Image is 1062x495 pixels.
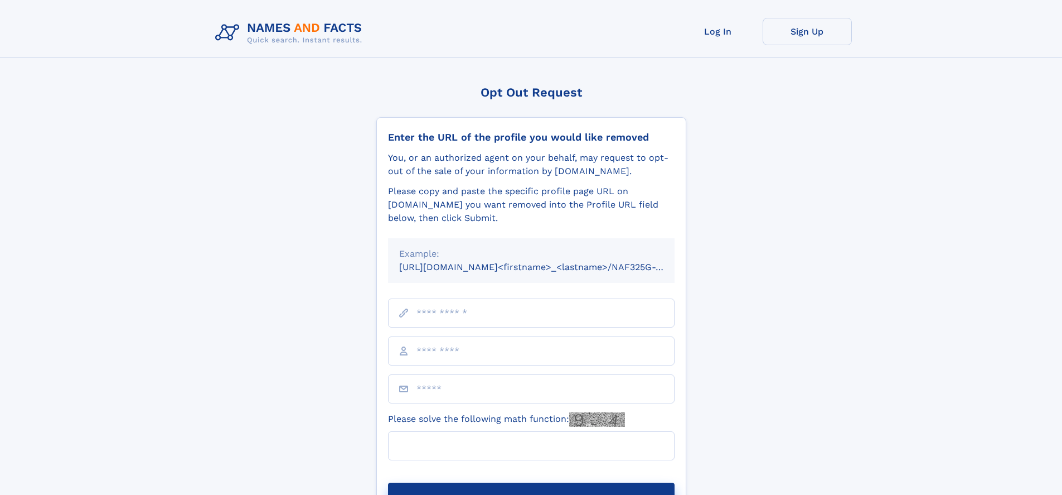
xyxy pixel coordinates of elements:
[376,85,686,99] div: Opt Out Request
[388,185,675,225] div: Please copy and paste the specific profile page URL on [DOMAIN_NAME] you want removed into the Pr...
[763,18,852,45] a: Sign Up
[399,262,696,272] small: [URL][DOMAIN_NAME]<firstname>_<lastname>/NAF325G-xxxxxxxx
[388,412,625,427] label: Please solve the following math function:
[388,151,675,178] div: You, or an authorized agent on your behalf, may request to opt-out of the sale of your informatio...
[211,18,371,48] img: Logo Names and Facts
[399,247,663,261] div: Example:
[388,131,675,143] div: Enter the URL of the profile you would like removed
[673,18,763,45] a: Log In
